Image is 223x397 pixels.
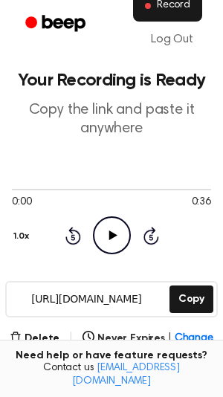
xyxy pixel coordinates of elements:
[12,195,31,210] span: 0:00
[175,331,213,346] span: Change
[136,22,208,57] a: Log Out
[12,224,34,249] button: 1.0x
[15,10,99,39] a: Beep
[12,71,211,89] h1: Your Recording is Ready
[9,362,214,388] span: Contact us
[72,363,180,387] a: [EMAIL_ADDRESS][DOMAIN_NAME]
[12,101,211,138] p: Copy the link and paste it anywhere
[83,331,213,346] button: Never Expires|Change
[192,195,211,210] span: 0:36
[68,329,74,347] span: |
[10,331,59,346] button: Delete
[168,331,172,346] span: |
[169,285,213,313] button: Copy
